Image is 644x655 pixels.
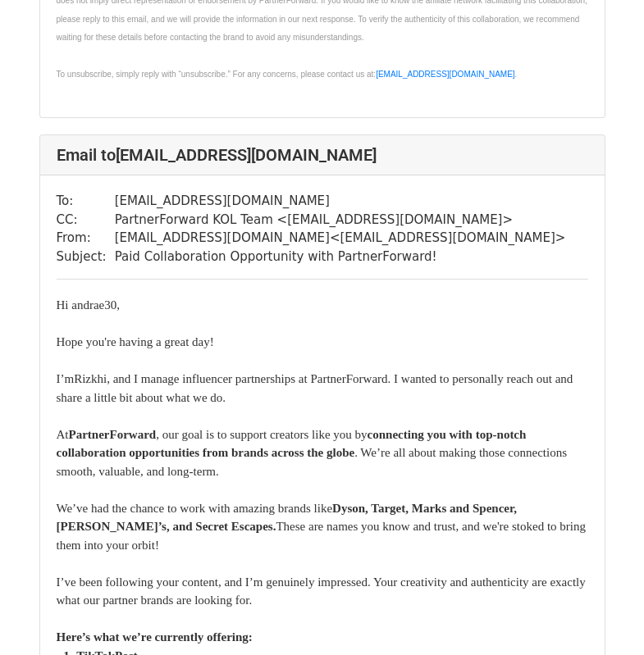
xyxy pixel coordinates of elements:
iframe: Chat Widget [562,576,644,655]
td: [EMAIL_ADDRESS][DOMAIN_NAME] [115,192,566,211]
td: To: [57,192,115,211]
td: [EMAIL_ADDRESS][DOMAIN_NAME] < [EMAIL_ADDRESS][DOMAIN_NAME] > [115,229,566,248]
div: ​Hi andrae30, [57,296,588,315]
td: Subject: [57,248,115,266]
td: Paid Collaboration Opportunity with PartnerForward! [115,248,566,266]
span: To unsubscribe, simply reply with “unsubscribe.” For any concerns, please contact us at: . [57,70,518,79]
span: izkhi [82,372,107,385]
h4: Email to [EMAIL_ADDRESS][DOMAIN_NAME] [57,145,588,165]
td: From: [57,229,115,248]
td: CC: [57,211,115,230]
b: Dyson, Target, Marks and Spencer, [PERSON_NAME]’s, and Secret Escapes. [57,502,517,534]
a: [EMAIL_ADDRESS][DOMAIN_NAME] [376,70,514,79]
td: PartnerForward KOL Team < [EMAIL_ADDRESS][DOMAIN_NAME] > [115,211,566,230]
b: PartnerForward [69,428,157,441]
